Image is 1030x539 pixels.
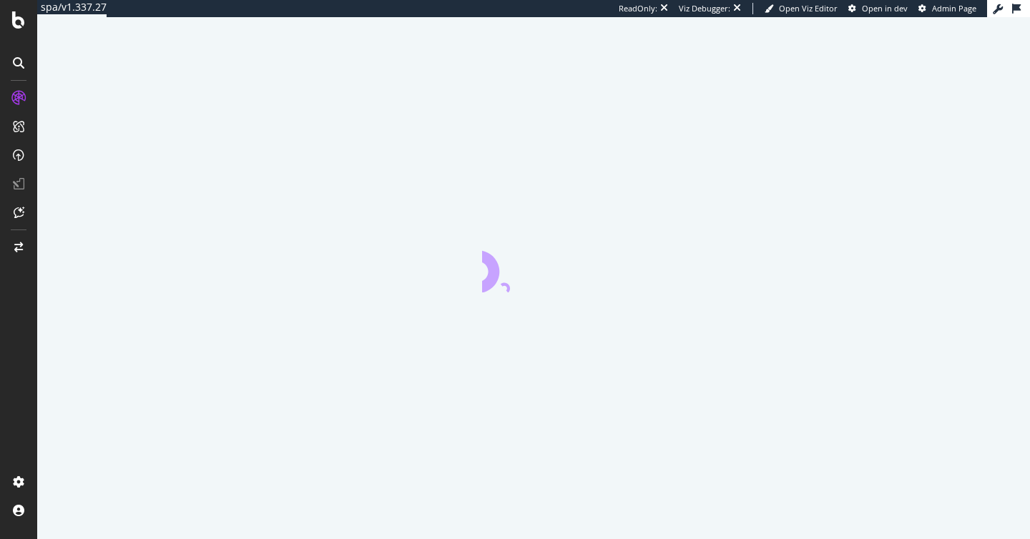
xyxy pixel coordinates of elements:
a: Admin Page [918,3,976,14]
a: Open in dev [848,3,908,14]
div: animation [482,241,585,292]
div: Viz Debugger: [679,3,730,14]
span: Open Viz Editor [779,3,838,14]
span: Open in dev [862,3,908,14]
span: Admin Page [932,3,976,14]
div: ReadOnly: [619,3,657,14]
a: Open Viz Editor [765,3,838,14]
